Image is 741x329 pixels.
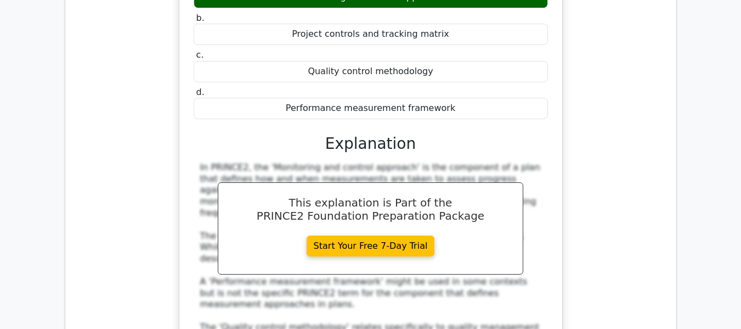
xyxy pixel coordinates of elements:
span: b. [196,13,205,23]
div: Performance measurement framework [194,98,548,119]
div: Project controls and tracking matrix [194,24,548,45]
span: c. [196,49,204,60]
a: Start Your Free 7-Day Trial [307,236,435,256]
div: Quality control methodology [194,61,548,82]
span: d. [196,87,205,97]
h3: Explanation [200,135,541,153]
